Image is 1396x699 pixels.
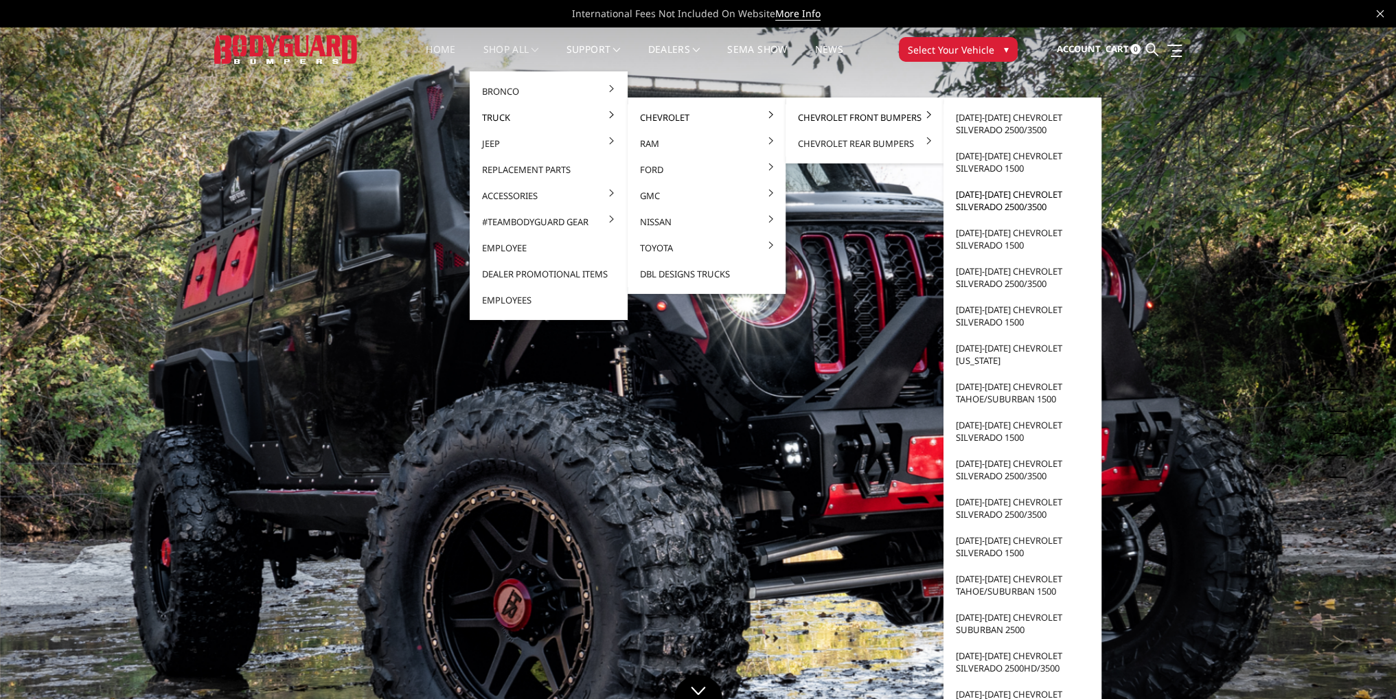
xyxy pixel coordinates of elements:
a: [DATE]-[DATE] Chevrolet Tahoe/Suburban 1500 [949,374,1096,412]
a: #TeamBodyguard Gear [475,209,622,235]
a: Support [567,45,621,71]
a: Chevrolet [633,104,780,130]
a: Toyota [633,235,780,261]
a: Employee [475,235,622,261]
a: [DATE]-[DATE] Chevrolet Silverado 1500 [949,527,1096,566]
a: Bronco [475,78,622,104]
a: [DATE]-[DATE] Chevrolet Silverado 1500 [949,143,1096,181]
a: [DATE]-[DATE] Chevrolet Silverado 1500 [949,220,1096,258]
a: [DATE]-[DATE] Chevrolet Silverado 2500HD/3500 [949,643,1096,681]
span: 0 [1130,44,1141,54]
a: Chevrolet Front Bumpers [791,104,938,130]
button: 1 of 5 [1333,368,1347,390]
a: SEMA Show [727,45,787,71]
button: 2 of 5 [1333,390,1347,412]
span: Account [1056,43,1100,55]
a: Employees [475,287,622,313]
iframe: Chat Widget [1327,633,1396,699]
img: BODYGUARD BUMPERS [214,35,358,63]
a: Replacement Parts [475,157,622,183]
span: Select Your Vehicle [908,43,994,57]
a: [DATE]-[DATE] Chevrolet Silverado 2500/3500 [949,489,1096,527]
a: Dealers [648,45,700,71]
a: DBL Designs Trucks [633,261,780,287]
a: Dealer Promotional Items [475,261,622,287]
a: Ford [633,157,780,183]
button: 3 of 5 [1333,412,1347,434]
span: ▾ [1004,42,1009,56]
a: News [814,45,843,71]
a: Cart 0 [1105,31,1141,68]
a: [DATE]-[DATE] Chevrolet Silverado 1500 [949,297,1096,335]
a: [DATE]-[DATE] Chevrolet Silverado 2500/3500 [949,258,1096,297]
a: Click to Down [674,675,722,699]
a: [DATE]-[DATE] Chevrolet Suburban 2500 [949,604,1096,643]
a: Nissan [633,209,780,235]
a: Jeep [475,130,622,157]
a: [DATE]-[DATE] Chevrolet Tahoe/Suburban 1500 [949,566,1096,604]
a: [DATE]-[DATE] Chevrolet Silverado 2500/3500 [949,181,1096,220]
a: [DATE]-[DATE] Chevrolet Silverado 2500/3500 [949,450,1096,489]
button: Select Your Vehicle [899,37,1018,62]
a: Truck [475,104,622,130]
a: [DATE]-[DATE] Chevrolet Silverado 2500/3500 [949,104,1096,143]
a: More Info [775,7,821,21]
button: 4 of 5 [1333,434,1347,456]
a: Home [426,45,455,71]
a: Ram [633,130,780,157]
button: 5 of 5 [1333,456,1347,478]
a: [DATE]-[DATE] Chevrolet Silverado 1500 [949,412,1096,450]
a: Chevrolet Rear Bumpers [791,130,938,157]
a: [DATE]-[DATE] Chevrolet [US_STATE] [949,335,1096,374]
span: Cart [1105,43,1128,55]
a: GMC [633,183,780,209]
a: shop all [483,45,539,71]
a: Account [1056,31,1100,68]
a: Accessories [475,183,622,209]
